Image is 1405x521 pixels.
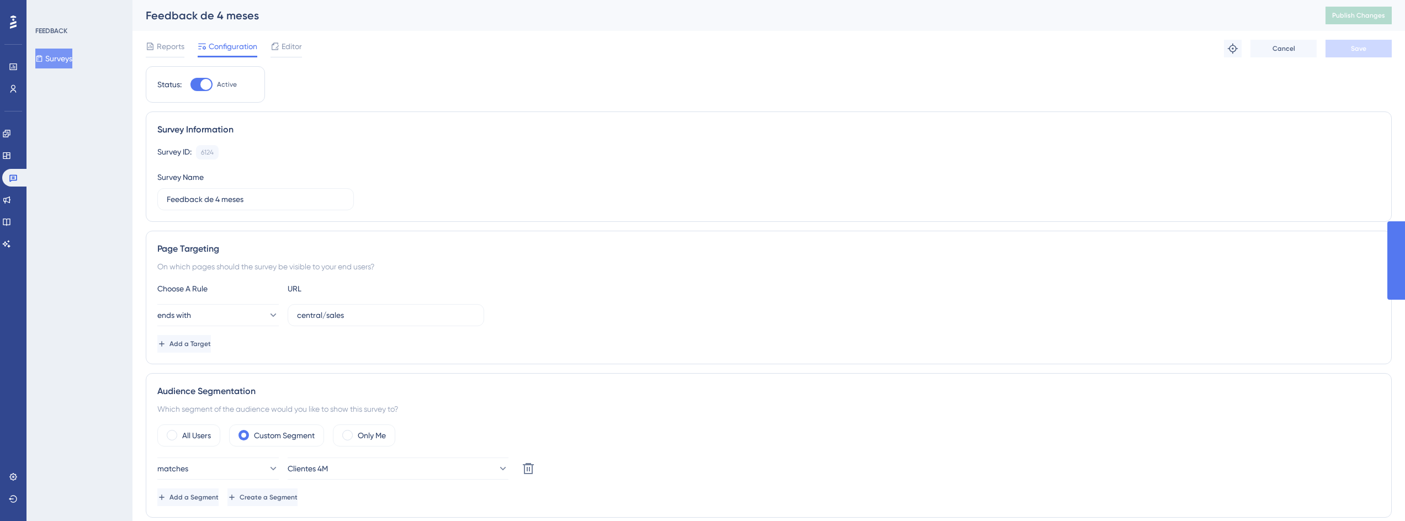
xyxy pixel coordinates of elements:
[35,26,67,35] div: FEEDBACK
[157,282,279,295] div: Choose A Rule
[157,171,204,184] div: Survey Name
[157,309,191,322] span: ends with
[157,40,184,53] span: Reports
[217,80,237,89] span: Active
[254,429,315,442] label: Custom Segment
[282,40,302,53] span: Editor
[209,40,257,53] span: Configuration
[297,309,475,321] input: yourwebsite.com/path
[157,458,279,480] button: matches
[288,458,508,480] button: Clientes 4M
[1250,40,1317,57] button: Cancel
[157,488,219,506] button: Add a Segment
[169,339,211,348] span: Add a Target
[1273,44,1295,53] span: Cancel
[1326,7,1392,24] button: Publish Changes
[1332,11,1385,20] span: Publish Changes
[157,123,1380,136] div: Survey Information
[167,193,344,205] input: Type your Survey name
[35,49,72,68] button: Surveys
[157,402,1380,416] div: Which segment of the audience would you like to show this survey to?
[1351,44,1366,53] span: Save
[157,462,188,475] span: matches
[146,8,1298,23] div: Feedback de 4 meses
[157,304,279,326] button: ends with
[157,78,182,91] div: Status:
[201,148,214,157] div: 6124
[169,493,219,502] span: Add a Segment
[358,429,386,442] label: Only Me
[1359,477,1392,511] iframe: UserGuiding AI Assistant Launcher
[1326,40,1392,57] button: Save
[157,385,1380,398] div: Audience Segmentation
[157,260,1380,273] div: On which pages should the survey be visible to your end users?
[288,462,328,475] span: Clientes 4M
[227,488,298,506] button: Create a Segment
[182,429,211,442] label: All Users
[157,145,192,160] div: Survey ID:
[157,335,211,353] button: Add a Target
[240,493,298,502] span: Create a Segment
[157,242,1380,256] div: Page Targeting
[288,282,409,295] div: URL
